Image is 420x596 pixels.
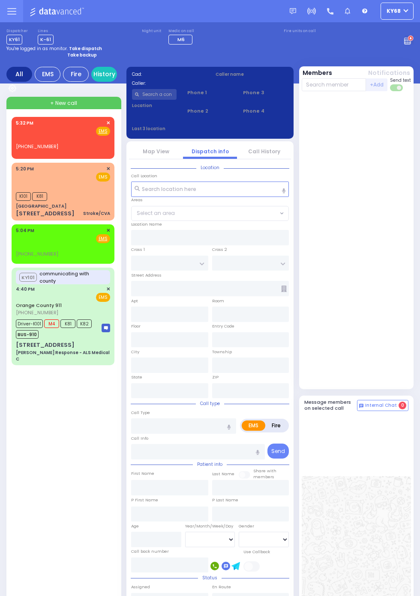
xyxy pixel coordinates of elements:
[253,474,274,480] span: members
[16,349,110,362] div: [PERSON_NAME] Response - ALS Medical C
[69,45,102,52] strong: Take dispatch
[137,209,175,217] span: Select an area
[38,29,54,34] label: Lines
[212,349,232,355] label: Township
[302,78,366,91] input: Search member
[16,227,34,234] span: 5:04 PM
[132,102,177,109] label: Location
[16,250,58,257] span: [PHONE_NUMBER]
[239,523,254,529] label: Gender
[131,298,138,304] label: Apt
[381,3,414,20] button: ky68
[16,203,66,209] div: [GEOGRAPHIC_DATA]
[16,166,34,172] span: 5:20 PM
[131,435,148,441] label: Call Info
[216,71,288,77] label: Caller name
[142,29,161,34] label: Night unit
[131,410,150,416] label: Call Type
[106,286,110,293] span: ✕
[16,192,31,201] span: K101
[91,67,117,82] a: History
[212,497,238,503] label: P Last Name
[212,323,234,329] label: Entry Code
[131,497,158,503] label: P First Name
[38,35,54,45] span: K-61
[131,349,139,355] label: City
[96,173,110,182] span: EMS
[63,67,89,82] div: Fire
[248,148,280,155] a: Call History
[359,404,363,408] img: comment-alt.png
[196,400,224,407] span: Call type
[6,67,32,82] div: All
[32,192,47,201] span: K81
[304,399,357,411] h5: Message members on selected call
[132,71,205,77] label: Cad:
[35,67,60,82] div: EMS
[131,584,150,590] label: Assigned
[192,148,229,155] a: Dispatch info
[187,107,232,115] span: Phone 2
[131,247,145,253] label: Cross 1
[96,293,110,302] span: EMS
[16,309,58,316] span: [PHONE_NUMBER]
[267,444,289,459] button: Send
[106,227,110,234] span: ✕
[16,341,75,349] div: [STREET_ADDRESS]
[16,330,39,339] span: BUS-910
[131,374,142,380] label: State
[387,7,401,15] span: ky68
[99,235,108,242] u: EMS
[253,468,276,474] small: Share with
[16,209,75,218] div: [STREET_ADDRESS]
[390,77,411,83] span: Send text
[357,400,408,411] button: Internal Chat 0
[399,402,406,409] span: 0
[132,89,177,100] input: Search a contact
[106,119,110,127] span: ✕
[83,210,110,217] div: Stroke/CVA
[196,164,224,171] span: Location
[212,584,231,590] label: En Route
[284,29,316,34] label: Fire units on call
[242,420,265,431] label: EMS
[44,319,59,328] span: M4
[67,52,97,58] strong: Take backup
[212,247,227,253] label: Cross 2
[131,173,157,179] label: Call Location
[281,286,287,292] span: Other building occupants
[6,35,22,45] span: KY61
[243,89,288,96] span: Phone 3
[131,471,154,477] label: First Name
[290,8,296,15] img: message.svg
[168,29,195,34] label: Medic on call
[143,148,169,155] a: Map View
[16,143,58,150] span: [PHONE_NUMBER]
[132,125,210,132] label: Last 3 location
[99,128,108,134] u: EMS
[16,302,62,309] a: Orange County 911
[187,89,232,96] span: Phone 1
[368,69,410,77] button: Notifications
[131,523,139,529] label: Age
[303,69,332,77] button: Members
[16,319,43,328] span: Driver-K101
[30,6,87,17] img: Logo
[16,120,33,126] span: 5:32 PM
[212,471,234,477] label: Last Name
[131,272,162,278] label: Street Address
[19,273,36,282] button: KY101
[16,286,35,292] span: 4:40 PM
[193,461,227,468] span: Patient info
[265,420,288,431] label: Fire
[106,165,110,173] span: ✕
[102,324,110,332] img: message-box.svg
[131,548,169,554] label: Call back number
[185,523,235,529] div: Year/Month/Week/Day
[198,575,222,581] span: Status
[77,319,92,328] span: K82
[131,221,162,227] label: Location Name
[6,29,28,34] label: Dispatcher
[131,197,143,203] label: Areas
[177,36,185,43] span: M6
